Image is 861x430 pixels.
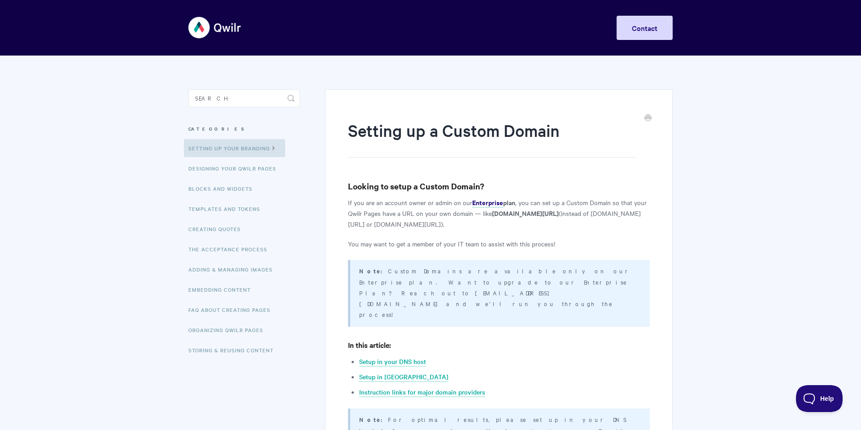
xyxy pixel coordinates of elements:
a: Adding & Managing Images [188,260,279,278]
a: Creating Quotes [188,220,248,238]
a: Instruction links for major domain providers [359,387,485,397]
a: FAQ About Creating Pages [188,301,277,319]
input: Search [188,89,300,107]
iframe: Toggle Customer Support [796,385,843,412]
strong: plan [503,197,515,207]
a: Embedding Content [188,281,257,298]
a: Blocks and Widgets [188,180,259,197]
a: Setting up your Branding [184,139,285,157]
strong: Enterprise [472,197,503,207]
a: Setup in [GEOGRAPHIC_DATA] [359,372,448,382]
strong: Note: [359,267,388,275]
a: Setup in your DNS host [359,357,426,367]
a: Storing & Reusing Content [188,341,280,359]
strong: [DOMAIN_NAME][URL] [492,208,559,218]
a: Enterprise [472,198,503,208]
p: You may want to get a member of your IT team to assist with this process! [348,238,650,249]
strong: In this article: [348,340,391,350]
a: Designing Your Qwilr Pages [188,159,283,177]
a: Print this Article [644,114,652,123]
h3: Looking to setup a Custom Domain? [348,180,650,193]
img: Qwilr Help Center [188,11,242,44]
a: Templates and Tokens [188,200,267,218]
p: Custom Domains are available only on our Enterprise plan. Want to upgrade to our Enterprise Plan?... [359,265,639,320]
h1: Setting up a Custom Domain [348,119,636,158]
h3: Categories [188,121,300,137]
strong: Note: [359,415,388,424]
a: The Acceptance Process [188,240,274,258]
a: Organizing Qwilr Pages [188,321,270,339]
a: Contact [617,16,673,40]
p: If you are an account owner or admin on our , you can set up a Custom Domain so that your Qwilr P... [348,197,650,229]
